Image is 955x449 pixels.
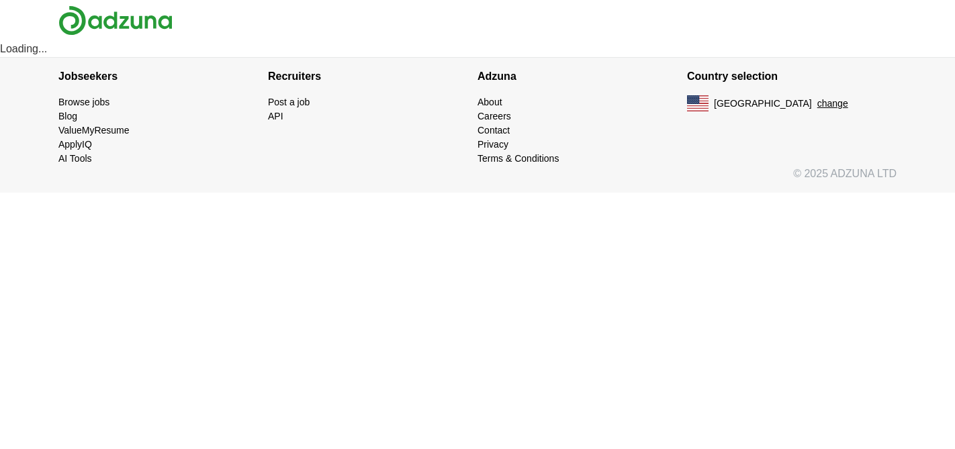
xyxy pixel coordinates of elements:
span: [GEOGRAPHIC_DATA] [714,97,812,111]
img: US flag [687,95,709,111]
a: Browse jobs [58,97,109,107]
a: Careers [478,111,511,121]
a: ValueMyResume [58,125,130,136]
div: © 2025 ADZUNA LTD [48,166,907,193]
button: change [817,97,848,111]
a: Blog [58,111,77,121]
a: About [478,97,502,107]
a: Terms & Conditions [478,153,559,164]
a: Post a job [268,97,310,107]
a: API [268,111,283,121]
a: ApplyIQ [58,139,92,150]
a: Privacy [478,139,508,150]
a: AI Tools [58,153,92,164]
img: Adzuna logo [58,5,173,36]
a: Contact [478,125,510,136]
h4: Country selection [687,58,897,95]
